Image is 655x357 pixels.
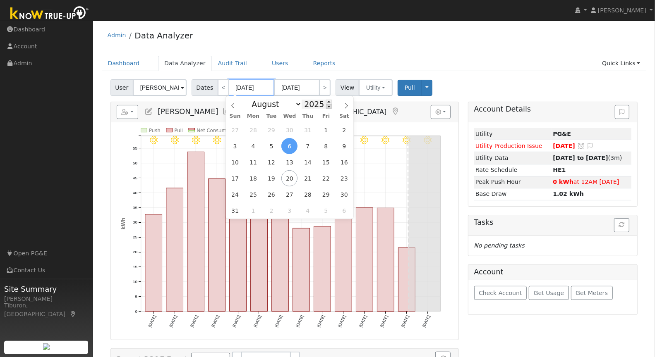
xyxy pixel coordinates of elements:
[398,248,415,312] rect: onclick=""
[474,268,504,276] h5: Account
[134,31,193,40] a: Data Analyzer
[571,286,613,300] button: Get Meters
[576,290,608,296] span: Get Meters
[422,314,431,328] text: [DATE]
[302,100,331,109] input: Year
[251,178,268,312] rect: onclick=""
[253,314,262,328] text: [DATE]
[474,188,552,200] td: Base Draw
[553,155,622,161] span: (3m)
[197,128,261,133] text: Net Consumption 478 kWh
[553,131,571,137] strong: ID: 17199485, authorized: 08/20/25
[293,228,310,312] rect: onclick=""
[227,138,243,154] span: August 3, 2025
[318,202,334,219] span: September 5, 2025
[300,138,316,154] span: August 7, 2025
[266,56,295,71] a: Users
[300,122,316,138] span: July 31, 2025
[614,218,629,232] button: Refresh
[401,314,410,328] text: [DATE]
[6,5,93,23] img: Know True-Up
[264,154,280,170] span: August 12, 2025
[223,107,232,116] a: Multi-Series Graph
[281,186,298,202] span: August 27, 2025
[356,208,373,312] rect: onclick=""
[336,138,352,154] span: August 9, 2025
[245,186,262,202] span: August 25, 2025
[245,202,262,219] span: September 1, 2025
[474,152,552,164] td: Utility Data
[300,202,316,219] span: September 4, 2025
[534,290,564,296] span: Get Usage
[405,84,415,91] span: Pull
[135,309,137,314] text: 0
[281,170,298,186] span: August 20, 2025
[133,265,137,269] text: 15
[336,170,352,186] span: August 23, 2025
[264,122,280,138] span: July 29, 2025
[262,114,281,119] span: Tue
[133,279,137,284] text: 10
[598,7,646,14] span: [PERSON_NAME]
[166,188,183,312] rect: onclick=""
[596,56,646,71] a: Quick Links
[171,136,179,144] i: 8/07 - Clear
[110,79,133,96] span: User
[209,179,226,312] rect: onclick=""
[149,136,157,144] i: 8/06 - Clear
[230,181,247,312] rect: onclick=""
[553,143,575,149] span: [DATE]
[307,56,342,71] a: Reports
[133,176,137,180] text: 45
[174,128,183,133] text: Pull
[318,138,334,154] span: August 8, 2025
[398,80,422,96] button: Pull
[192,136,200,144] i: 8/08 - Clear
[135,294,137,299] text: 5
[133,205,137,210] text: 35
[133,250,137,255] text: 20
[391,107,400,116] a: Map
[4,301,89,319] div: Tiburon, [GEOGRAPHIC_DATA]
[474,286,527,300] button: Check Account
[102,56,146,71] a: Dashboard
[281,122,298,138] span: July 30, 2025
[336,122,352,138] span: August 2, 2025
[168,314,178,328] text: [DATE]
[475,143,542,149] span: Utility Production Issue
[299,114,317,119] span: Thu
[4,295,89,303] div: [PERSON_NAME]
[227,202,243,219] span: August 31, 2025
[133,190,137,195] text: 40
[317,114,335,119] span: Fri
[218,79,229,96] a: <
[359,79,393,96] button: Utility
[211,314,220,328] text: [DATE]
[336,154,352,170] span: August 16, 2025
[300,186,316,202] span: August 28, 2025
[213,136,221,144] i: 8/09 - Clear
[70,311,77,317] a: Map
[133,235,137,240] text: 25
[133,161,137,165] text: 50
[158,107,218,116] span: [PERSON_NAME]
[190,314,199,328] text: [DATE]
[300,154,316,170] span: August 14, 2025
[318,122,334,138] span: August 1, 2025
[336,202,352,219] span: September 6, 2025
[264,202,280,219] span: September 2, 2025
[245,122,262,138] span: July 28, 2025
[227,170,243,186] span: August 17, 2025
[133,79,187,96] input: Select a User
[120,218,126,230] text: kWh
[244,114,262,119] span: Mon
[4,283,89,295] span: Site Summary
[553,155,608,161] strong: [DATE] to [DATE]
[319,79,331,96] a: >
[264,138,280,154] span: August 5, 2025
[474,164,552,176] td: Rate Schedule
[615,105,629,119] button: Issue History
[226,114,244,119] span: Sun
[144,107,154,116] a: Edit User (35821)
[382,136,390,144] i: 8/17 - Clear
